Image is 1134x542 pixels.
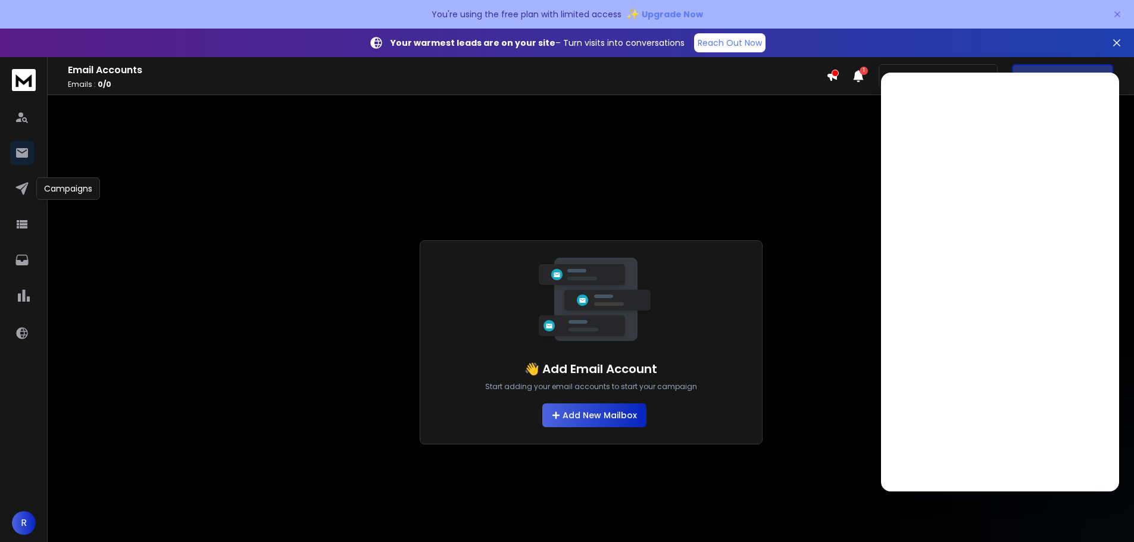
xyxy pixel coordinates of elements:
[12,511,36,535] button: R
[860,67,868,75] span: 1
[886,70,955,82] p: My Workspace
[524,361,657,377] h1: 👋 Add Email Account
[642,8,703,20] span: Upgrade Now
[694,33,766,52] a: Reach Out Now
[881,73,1119,491] iframe: Intercom live chat
[432,8,621,20] p: You're using the free plan with limited access
[1037,70,1105,82] p: Get Free Credits
[36,177,100,200] div: Campaigns
[68,63,826,77] h1: Email Accounts
[1091,501,1119,530] iframe: Intercom live chat
[626,2,703,26] button: ✨Upgrade Now
[98,79,111,89] span: 0 / 0
[626,6,639,23] span: ✨
[542,403,646,427] button: Add New Mailbox
[391,37,685,49] p: – Turn visits into conversations
[485,382,697,391] p: Start adding your email accounts to start your campaign
[12,69,36,91] img: logo
[391,37,555,49] strong: Your warmest leads are on your site
[1012,64,1113,88] button: Get Free Credits
[68,80,826,89] p: Emails :
[698,37,762,49] p: Reach Out Now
